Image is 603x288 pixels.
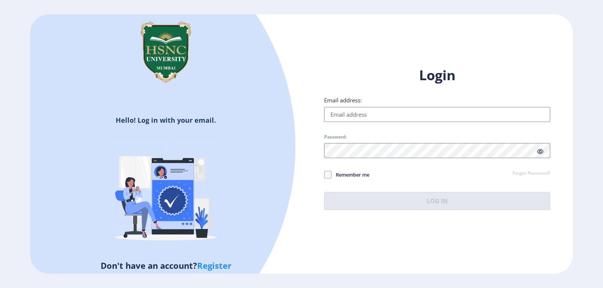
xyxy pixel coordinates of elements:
h5: Don't have an account? [36,259,296,271]
img: hsnc.png [128,14,204,90]
a: Register [197,260,231,271]
img: Verified-rafiki.svg [100,128,232,259]
h1: Login [324,66,550,84]
label: Email address: [324,96,362,104]
label: Password: [324,134,347,140]
input: Email address [324,107,550,122]
a: Forgot Password? [513,170,550,177]
button: Log In [324,192,550,210]
span: Remember me [332,170,369,179]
